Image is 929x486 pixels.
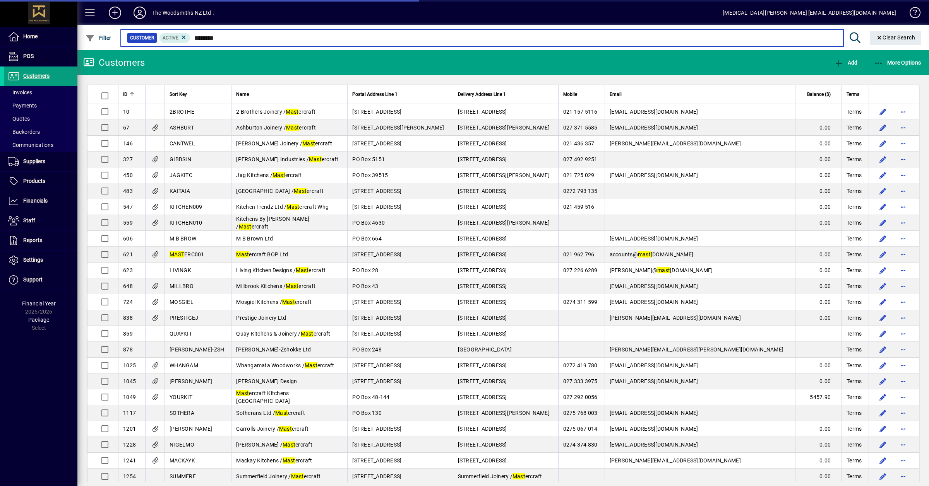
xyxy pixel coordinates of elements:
[872,56,923,70] button: More Options
[847,282,862,290] span: Terms
[877,438,889,451] button: Edit
[877,296,889,308] button: Edit
[236,109,315,115] span: 2 Brothers Joinery / ercraft
[610,362,698,368] span: [EMAIL_ADDRESS][DOMAIN_NAME]
[563,140,595,147] span: 021 436 357
[123,362,136,368] span: 1025
[123,378,136,384] span: 1045
[170,315,198,321] span: PRESTIGEJ
[870,31,922,45] button: Clear
[807,90,831,99] span: Balance ($)
[610,124,698,131] span: [EMAIL_ADDRESS][DOMAIN_NAME]
[563,90,600,99] div: Mobile
[834,60,857,66] span: Add
[458,220,550,226] span: [STREET_ADDRESS][PERSON_NAME]
[458,235,507,242] span: [STREET_ADDRESS]
[236,124,316,131] span: Ashburton Joinery / ercraft
[103,6,127,20] button: Add
[563,299,598,305] span: 0274 311 599
[458,331,507,337] span: [STREET_ADDRESS]
[458,172,550,178] span: [STREET_ADDRESS][PERSON_NAME]
[23,33,38,39] span: Home
[847,330,862,338] span: Terms
[4,231,77,250] a: Reports
[123,251,133,257] span: 621
[123,140,133,147] span: 146
[795,167,842,183] td: 0.00
[352,346,382,353] span: PO Box 248
[84,31,113,45] button: Filter
[123,188,133,194] span: 483
[236,172,302,178] span: Jag Kitchens / ercraft
[123,283,133,289] span: 648
[170,378,212,384] span: [PERSON_NAME]
[170,331,192,337] span: QUAYKIT
[123,410,136,416] span: 1117
[4,125,77,138] a: Backorders
[23,73,50,79] span: Customers
[352,188,401,194] span: [STREET_ADDRESS]
[847,235,862,242] span: Terms
[876,34,915,41] span: Clear Search
[236,216,309,230] span: Kitchens By [PERSON_NAME] / ercraft
[847,124,862,131] span: Terms
[795,152,842,167] td: 0.00
[159,33,190,43] mat-chip: Activation Status: Active
[610,346,784,353] span: [PERSON_NAME][EMAIL_ADDRESS][PERSON_NAME][DOMAIN_NAME]
[877,264,889,276] button: Edit
[847,298,862,306] span: Terms
[795,389,842,405] td: 5457.90
[458,283,507,289] span: [STREET_ADDRESS]
[897,438,909,451] button: More options
[897,312,909,324] button: More options
[874,60,921,66] span: More Options
[458,378,507,384] span: [STREET_ADDRESS]
[123,331,133,337] span: 859
[236,283,315,289] span: Millbrook Kitchens / ercraft
[273,172,285,178] em: Mast
[458,188,507,194] span: [STREET_ADDRESS]
[877,248,889,261] button: Edit
[4,27,77,46] a: Home
[847,140,862,147] span: Terms
[795,358,842,373] td: 0.00
[4,112,77,125] a: Quotes
[352,109,401,115] span: [STREET_ADDRESS]
[795,199,842,215] td: 0.00
[23,198,48,204] span: Financials
[832,56,859,70] button: Add
[795,136,842,152] td: 0.00
[458,394,507,400] span: [STREET_ADDRESS]
[352,378,401,384] span: [STREET_ADDRESS]
[847,266,862,274] span: Terms
[563,362,598,368] span: 0272 419 780
[170,140,195,147] span: CANTWEL
[123,156,133,162] span: 327
[123,315,133,321] span: 838
[847,425,862,433] span: Terms
[847,108,862,116] span: Terms
[352,251,401,257] span: [STREET_ADDRESS]
[352,394,389,400] span: PO Box 48-144
[170,283,194,289] span: MILLBRO
[352,331,401,337] span: [STREET_ADDRESS]
[4,99,77,112] a: Payments
[282,299,295,305] em: Mast
[877,470,889,483] button: Edit
[23,257,43,263] span: Settings
[4,47,77,66] a: POS
[170,346,224,353] span: [PERSON_NAME]-ZSH
[170,109,194,115] span: 2BROTHE
[236,362,334,368] span: Whangamata Woodworks / ercraft
[236,251,249,257] em: Mast
[170,235,196,242] span: M B BROW
[458,299,507,305] span: [STREET_ADDRESS]
[800,90,838,99] div: Balance ($)
[847,377,862,385] span: Terms
[610,299,698,305] span: [EMAIL_ADDRESS][DOMAIN_NAME]
[170,410,194,416] span: SOTHERA
[23,276,43,283] span: Support
[127,6,152,20] button: Profile
[610,378,698,384] span: [EMAIL_ADDRESS][DOMAIN_NAME]
[847,409,862,417] span: Terms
